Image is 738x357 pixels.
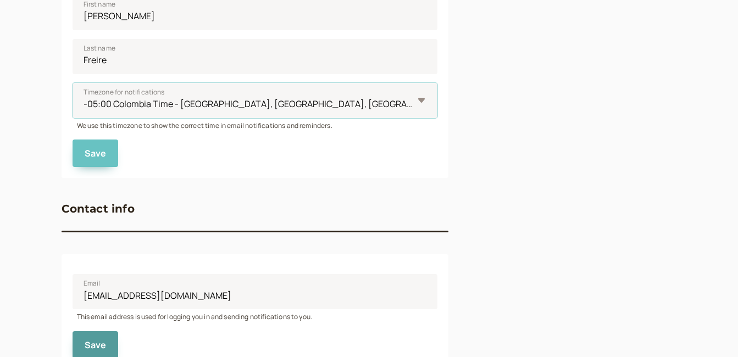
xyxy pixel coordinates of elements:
[73,83,437,118] select: Timezone for notifications
[73,309,437,322] div: This email address is used for logging you in and sending notifications to you.
[683,304,738,357] iframe: Chat Widget
[73,140,119,167] button: Save
[73,118,437,131] div: We use this timezone to show the correct time in email notifications and reminders.
[73,274,437,309] input: Email
[84,87,165,98] span: Timezone for notifications
[84,278,101,289] span: Email
[73,39,437,74] input: Last name
[62,200,135,217] h3: Contact info
[85,339,107,351] span: Save
[85,147,107,159] span: Save
[84,43,115,54] span: Last name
